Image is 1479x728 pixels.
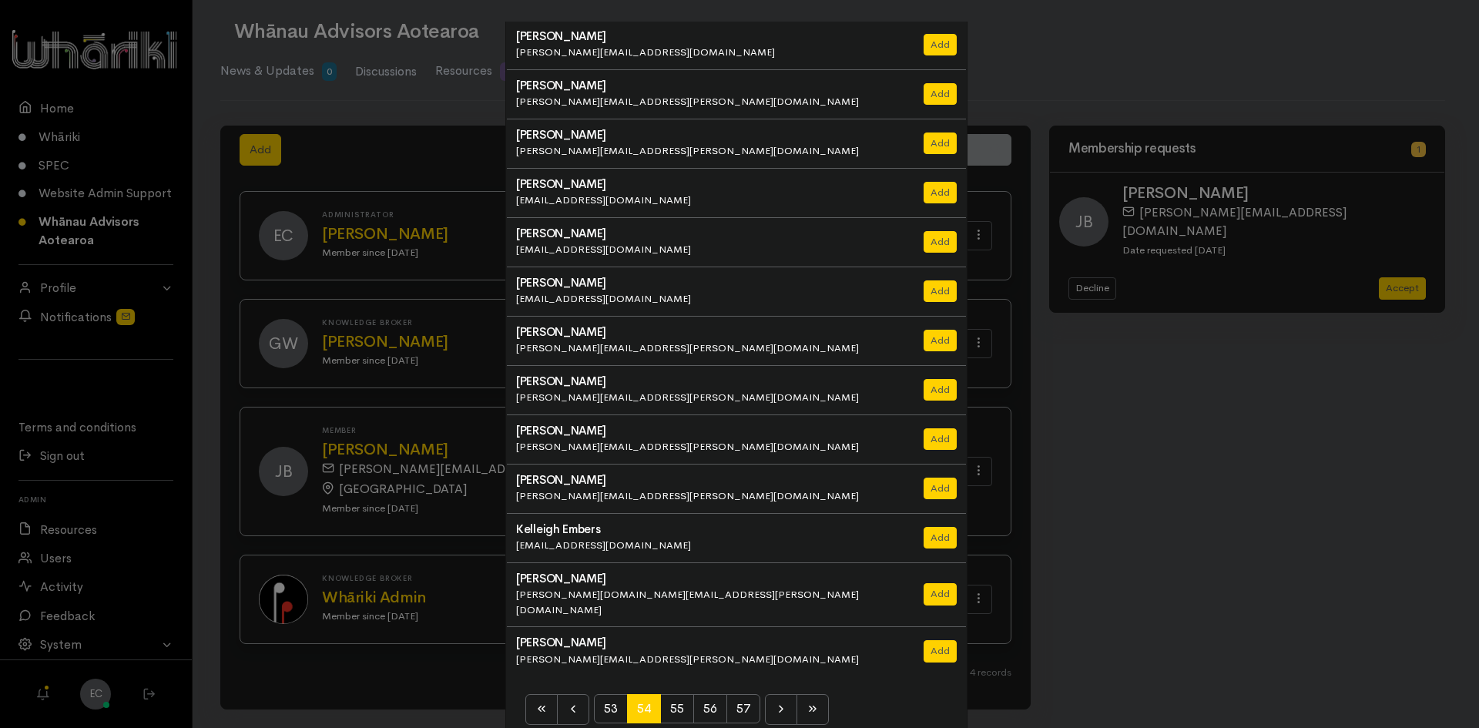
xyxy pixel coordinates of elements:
h4: [PERSON_NAME] [516,129,905,142]
h4: [PERSON_NAME] [516,326,905,339]
div: [PERSON_NAME][EMAIL_ADDRESS][DOMAIN_NAME] [516,45,905,60]
h4: [PERSON_NAME] [516,30,905,43]
button: Add [924,330,957,352]
button: Add [924,280,957,303]
li: Last page [797,694,829,725]
div: [PERSON_NAME][EMAIL_ADDRESS][PERSON_NAME][DOMAIN_NAME] [516,390,905,405]
h4: [PERSON_NAME] [516,572,905,585]
h4: Kelleigh Embers [516,523,905,536]
button: Add [924,527,957,549]
button: Add [924,478,957,500]
h4: [PERSON_NAME] [516,424,905,438]
button: Add [924,640,957,663]
div: [EMAIL_ADDRESS][DOMAIN_NAME] [516,242,905,257]
button: Add [924,182,957,204]
li: Previous page [558,694,589,725]
span: 55 [660,694,694,723]
div: [PERSON_NAME][EMAIL_ADDRESS][PERSON_NAME][DOMAIN_NAME] [516,94,905,109]
h4: [PERSON_NAME] [516,79,905,92]
h4: [PERSON_NAME] [516,474,905,487]
button: Add [924,231,957,253]
div: [PERSON_NAME][EMAIL_ADDRESS][PERSON_NAME][DOMAIN_NAME] [516,143,905,159]
button: Add [924,583,957,606]
li: First page [525,694,558,725]
h4: [PERSON_NAME] [516,178,905,191]
h4: [PERSON_NAME] [516,277,905,290]
span: 54 [627,694,661,723]
div: [EMAIL_ADDRESS][DOMAIN_NAME] [516,193,905,208]
div: [EMAIL_ADDRESS][DOMAIN_NAME] [516,538,905,553]
button: Add [924,34,957,56]
h4: [PERSON_NAME] [516,227,905,240]
button: Add [924,133,957,155]
div: [PERSON_NAME][EMAIL_ADDRESS][PERSON_NAME][DOMAIN_NAME] [516,341,905,356]
div: [PERSON_NAME][EMAIL_ADDRESS][PERSON_NAME][DOMAIN_NAME] [516,652,905,667]
li: Next page [765,694,797,725]
span: 57 [726,694,760,723]
button: Add [924,379,957,401]
button: Add [924,83,957,106]
button: Add [924,428,957,451]
div: [PERSON_NAME][DOMAIN_NAME][EMAIL_ADDRESS][PERSON_NAME][DOMAIN_NAME] [516,587,905,617]
h4: [PERSON_NAME] [516,636,905,649]
span: 53 [594,694,628,723]
div: [PERSON_NAME][EMAIL_ADDRESS][PERSON_NAME][DOMAIN_NAME] [516,439,905,455]
h4: [PERSON_NAME] [516,375,905,388]
div: [PERSON_NAME][EMAIL_ADDRESS][PERSON_NAME][DOMAIN_NAME] [516,488,905,504]
span: 56 [693,694,727,723]
div: [EMAIL_ADDRESS][DOMAIN_NAME] [516,291,905,307]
